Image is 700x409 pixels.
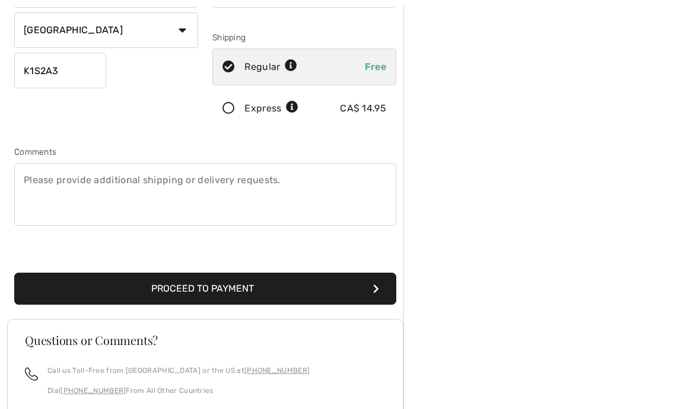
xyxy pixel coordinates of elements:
[25,368,38,381] img: call
[61,386,126,395] a: [PHONE_NUMBER]
[25,334,386,346] h3: Questions or Comments?
[244,366,310,375] a: [PHONE_NUMBER]
[47,365,310,376] p: Call us Toll-Free from [GEOGRAPHIC_DATA] or the US at
[244,101,298,116] div: Express
[244,60,297,74] div: Regular
[47,385,310,396] p: Dial From All Other Countries
[14,273,396,305] button: Proceed to Payment
[340,101,386,116] div: CA$ 14.95
[14,146,396,158] div: Comments
[365,61,386,72] span: Free
[212,31,396,44] div: Shipping
[14,53,106,88] input: Zip/Postal Code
